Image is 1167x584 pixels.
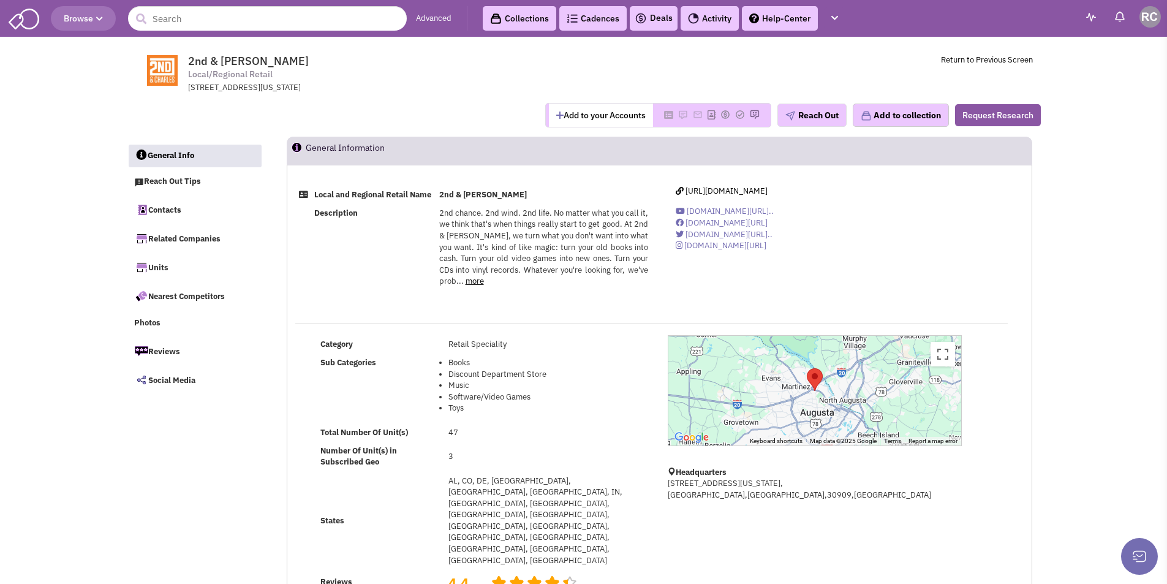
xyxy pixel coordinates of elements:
[1139,6,1161,28] img: Rodolfo Castro
[51,6,116,31] button: Browse
[128,6,407,31] input: Search
[64,13,103,24] span: Browse
[188,82,508,94] div: [STREET_ADDRESS][US_STATE]
[320,446,397,468] b: Number Of Unit(s) in Subscribed Geo
[567,14,578,23] img: Cadences_logo.png
[448,574,482,580] h2: 4.4
[777,104,847,127] button: Reach Out
[490,13,502,25] img: icon-collection-lavender-black.svg
[314,208,358,218] b: Description
[688,13,699,24] img: Activity.png
[128,367,262,393] a: Social Media
[439,189,527,200] b: 2nd & [PERSON_NAME]
[693,110,703,119] img: Please add to your accounts
[635,11,673,26] a: Deals
[678,110,688,119] img: Please add to your accounts
[685,186,768,196] span: [URL][DOMAIN_NAME]
[931,342,955,366] button: Toggle fullscreen view
[941,55,1033,65] a: Return to Previous Screen
[549,104,653,127] button: Add to your Accounts
[676,467,727,477] b: Headquarters
[955,104,1041,126] button: Request Research
[448,369,648,381] li: Discount Department Store
[445,423,651,442] td: 47
[676,186,768,196] a: [URL][DOMAIN_NAME]
[320,357,376,368] b: Sub Categories
[676,218,768,228] a: [DOMAIN_NAME][URL]
[128,197,262,222] a: Contacts
[445,442,651,472] td: 3
[448,403,648,414] li: Toys
[559,6,627,31] a: Cadences
[684,240,766,251] span: [DOMAIN_NAME][URL]
[861,110,872,121] img: icon-collection-lavender.png
[685,229,772,240] span: [DOMAIN_NAME][URL]..
[720,110,730,119] img: Please add to your accounts
[742,6,818,31] a: Help-Center
[853,104,949,127] button: Add to collection
[320,427,408,438] b: Total Number Of Unit(s)
[908,438,957,444] a: Report a map error
[416,13,451,25] a: Advanced
[306,137,455,164] h2: General Information
[439,208,648,286] span: 2nd chance. 2nd wind. 2nd life. No matter what you call it, we think that's when things really st...
[320,339,353,349] b: Category
[884,438,901,444] a: Terms (opens in new tab)
[128,254,262,280] a: Units
[128,170,262,194] a: Reach Out Tips
[750,110,760,119] img: Please add to your accounts
[681,6,739,31] a: Activity
[314,189,431,200] b: Local and Regional Retail Name
[671,430,712,446] a: Open this area in Google Maps (opens a new window)
[807,368,823,391] div: 2nd &amp; Charles
[676,229,772,240] a: [DOMAIN_NAME][URL]..
[810,438,877,444] span: Map data ©2025 Google
[685,218,768,228] span: [DOMAIN_NAME][URL]
[483,6,556,31] a: Collections
[9,6,39,29] img: SmartAdmin
[128,312,262,335] a: Photos
[188,54,309,68] span: 2nd & [PERSON_NAME]
[750,437,803,446] button: Keyboard shortcuts
[448,357,648,369] li: Books
[668,478,962,501] p: [STREET_ADDRESS][US_STATE], [GEOGRAPHIC_DATA],[GEOGRAPHIC_DATA],30909,[GEOGRAPHIC_DATA]
[128,338,262,364] a: Reviews
[785,111,795,121] img: plane.png
[320,515,344,526] b: States
[635,11,647,26] img: icon-deals.svg
[466,276,484,286] a: more
[128,283,262,309] a: Nearest Competitors
[129,145,262,168] a: General Info
[671,430,712,446] img: Google
[735,110,745,119] img: Please add to your accounts
[445,335,651,354] td: Retail Speciality
[188,68,273,81] span: Local/Regional Retail
[676,206,774,216] a: [DOMAIN_NAME][URL]..
[687,206,774,216] span: [DOMAIN_NAME][URL]..
[448,380,648,392] li: Music
[749,13,759,23] img: help.png
[448,392,648,403] li: Software/Video Games
[128,226,262,251] a: Related Companies
[676,240,766,251] a: [DOMAIN_NAME][URL]
[445,472,651,570] td: AL, CO, DE, [GEOGRAPHIC_DATA], [GEOGRAPHIC_DATA], [GEOGRAPHIC_DATA], IN, [GEOGRAPHIC_DATA], [GEOG...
